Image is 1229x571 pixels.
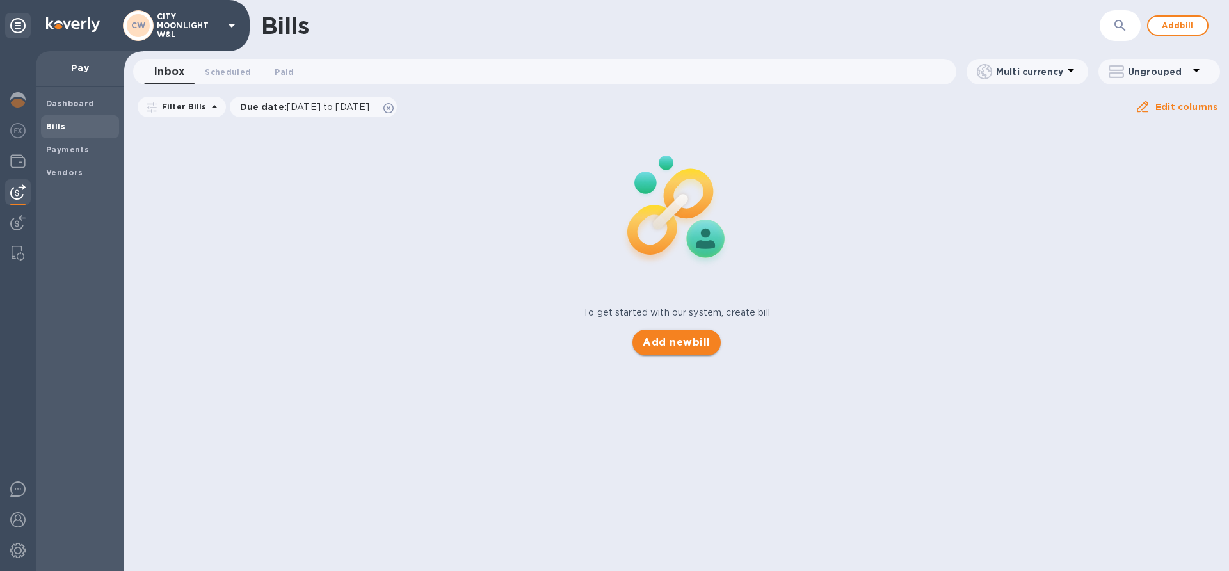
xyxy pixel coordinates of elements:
p: Pay [46,61,114,74]
span: Paid [275,65,294,79]
b: Payments [46,145,89,154]
h1: Bills [261,12,309,39]
p: To get started with our system, create bill [583,306,770,319]
span: Add bill [1159,18,1197,33]
b: Bills [46,122,65,131]
img: Logo [46,17,100,32]
p: CITY MOONLIGHT W&L [157,12,221,39]
img: Wallets [10,154,26,169]
b: Vendors [46,168,83,177]
span: Scheduled [205,65,251,79]
img: Foreign exchange [10,123,26,138]
p: Multi currency [996,65,1063,78]
b: CW [131,20,146,30]
div: Due date:[DATE] to [DATE] [230,97,398,117]
p: Due date : [240,101,376,113]
b: Dashboard [46,99,95,108]
div: Unpin categories [5,13,31,38]
u: Edit columns [1155,102,1217,112]
button: Addbill [1147,15,1209,36]
button: Add newbill [632,330,720,355]
p: Filter Bills [157,101,207,112]
span: Inbox [154,63,184,81]
span: [DATE] to [DATE] [287,102,369,112]
p: Ungrouped [1128,65,1189,78]
span: Add new bill [643,335,710,350]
